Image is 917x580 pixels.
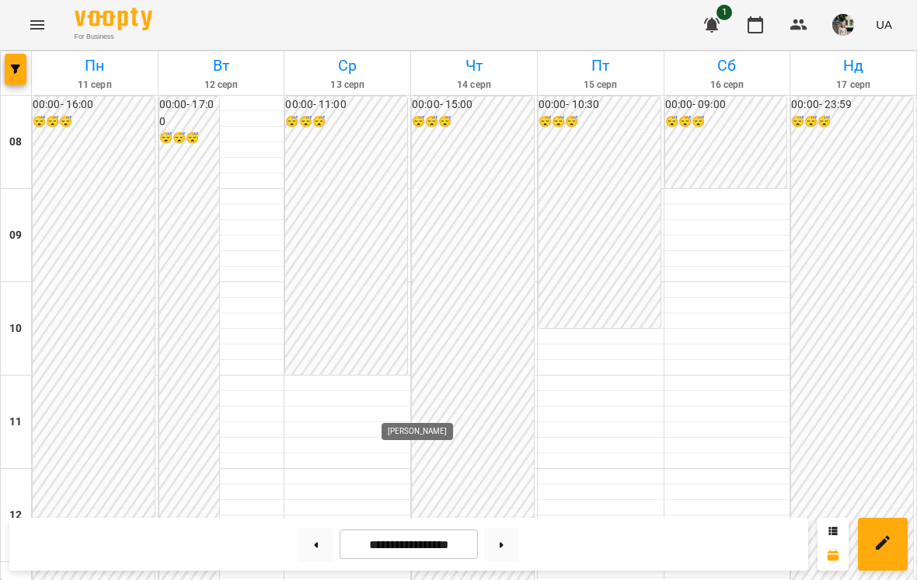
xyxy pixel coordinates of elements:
[161,54,282,78] h6: Вт
[33,96,155,114] h6: 00:00 - 16:00
[412,114,534,131] h6: 😴😴😴
[832,14,854,36] img: cf4d6eb83d031974aacf3fedae7611bc.jpeg
[667,78,788,93] h6: 16 серп
[33,114,155,131] h6: 😴😴😴
[287,54,408,78] h6: Ср
[717,5,732,20] span: 1
[161,78,282,93] h6: 12 серп
[793,78,914,93] h6: 17 серп
[9,134,22,151] h6: 08
[159,96,219,130] h6: 00:00 - 17:00
[285,96,407,114] h6: 00:00 - 11:00
[791,114,913,131] h6: 😴😴😴
[876,16,892,33] span: UA
[413,54,535,78] h6: Чт
[287,78,408,93] h6: 13 серп
[793,54,914,78] h6: Нд
[75,32,152,42] span: For Business
[540,54,661,78] h6: Пт
[34,54,155,78] h6: Пн
[75,8,152,30] img: Voopty Logo
[159,130,219,147] h6: 😴😴😴
[34,78,155,93] h6: 11 серп
[412,96,534,114] h6: 00:00 - 15:00
[870,10,898,39] button: UA
[540,78,661,93] h6: 15 серп
[539,114,661,131] h6: 😴😴😴
[791,96,913,114] h6: 00:00 - 23:59
[9,227,22,244] h6: 09
[9,414,22,431] h6: 11
[667,54,788,78] h6: Сб
[413,78,535,93] h6: 14 серп
[665,96,787,114] h6: 00:00 - 09:00
[19,6,56,44] button: Menu
[9,320,22,337] h6: 10
[665,114,787,131] h6: 😴😴😴
[285,114,407,131] h6: 😴😴😴
[539,96,661,114] h6: 00:00 - 10:30
[9,507,22,524] h6: 12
